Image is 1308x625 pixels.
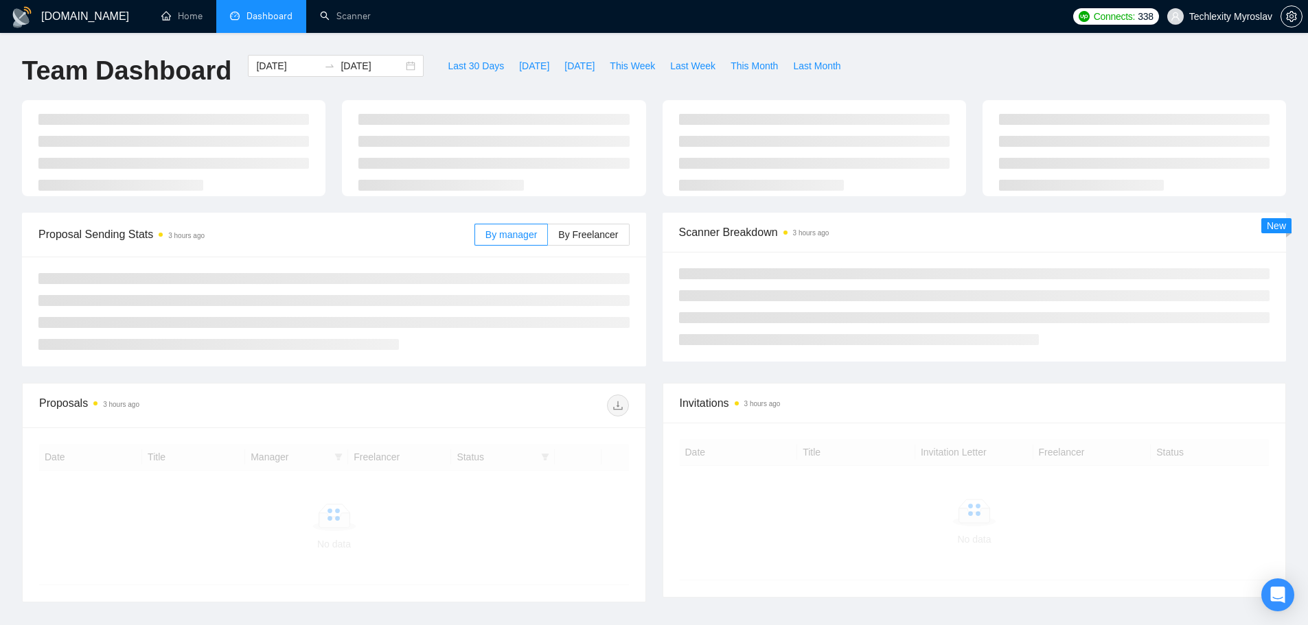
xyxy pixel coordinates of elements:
span: Invitations [680,394,1270,412]
span: Last Week [670,58,715,73]
span: This Week [610,58,655,73]
span: Last Month [793,58,840,73]
input: Start date [256,58,319,73]
a: homeHome [161,10,203,22]
img: logo [11,6,33,28]
span: [DATE] [564,58,595,73]
time: 3 hours ago [793,229,829,237]
time: 3 hours ago [744,400,781,408]
button: Last Week [663,55,723,77]
span: By manager [485,229,537,240]
div: Proposals [39,394,334,416]
span: user [1171,12,1180,21]
span: This Month [731,58,778,73]
img: upwork-logo.png [1079,11,1090,22]
span: 338 [1138,9,1153,24]
button: [DATE] [557,55,602,77]
button: This Month [723,55,785,77]
span: setting [1281,11,1302,22]
button: Last 30 Days [440,55,512,77]
button: This Week [602,55,663,77]
time: 3 hours ago [103,401,139,408]
button: [DATE] [512,55,557,77]
span: New [1267,220,1286,231]
span: Proposal Sending Stats [38,226,474,243]
a: searchScanner [320,10,371,22]
time: 3 hours ago [168,232,205,239]
button: setting [1281,5,1303,27]
span: [DATE] [519,58,549,73]
button: Last Month [785,55,848,77]
span: Dashboard [246,10,292,22]
div: Open Intercom Messenger [1261,578,1294,611]
span: dashboard [230,11,240,21]
span: Scanner Breakdown [679,224,1270,241]
span: swap-right [324,60,335,71]
span: Last 30 Days [448,58,504,73]
h1: Team Dashboard [22,55,231,87]
span: By Freelancer [558,229,618,240]
input: End date [341,58,403,73]
span: Connects: [1094,9,1135,24]
span: to [324,60,335,71]
a: setting [1281,11,1303,22]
